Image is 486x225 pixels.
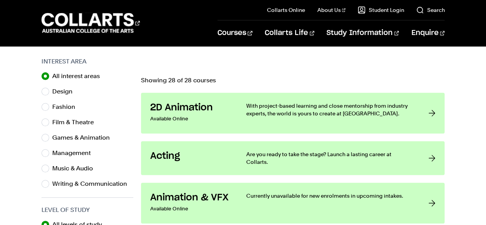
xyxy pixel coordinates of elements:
p: Available Online [150,203,231,214]
a: 2D Animation Available Online With project-based learning and close mentorship from industry expe... [141,93,445,133]
label: All interest areas [52,71,106,82]
p: Are you ready to take the stage? Launch a lasting career at Collarts. [246,150,413,166]
p: Showing 28 of 28 courses [141,77,445,83]
label: Writing & Communication [52,178,133,189]
label: Music & Audio [52,163,99,174]
div: Go to homepage [41,12,140,34]
a: Study Information [327,20,399,46]
label: Fashion [52,102,81,112]
label: Management [52,148,97,158]
a: Student Login [358,6,404,14]
a: Animation & VFX Available Online Currently unavailable for new enrolments in upcoming intakes. [141,183,445,223]
a: About Us [317,6,346,14]
p: Currently unavailable for new enrolments in upcoming intakes. [246,192,413,200]
label: Design [52,86,79,97]
h3: Level of Study [41,205,133,215]
h3: 2D Animation [150,102,231,113]
a: Acting Are you ready to take the stage? Launch a lasting career at Collarts. [141,141,445,175]
h3: Animation & VFX [150,192,231,203]
label: Games & Animation [52,132,116,143]
p: Available Online [150,113,231,124]
h3: Interest Area [41,57,133,66]
a: Search [416,6,445,14]
a: Collarts Online [267,6,305,14]
p: With project-based learning and close mentorship from industry experts, the world is yours to cre... [246,102,413,117]
a: Enquire [411,20,445,46]
label: Film & Theatre [52,117,100,128]
h3: Acting [150,150,231,162]
a: Collarts Life [265,20,314,46]
a: Courses [217,20,252,46]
